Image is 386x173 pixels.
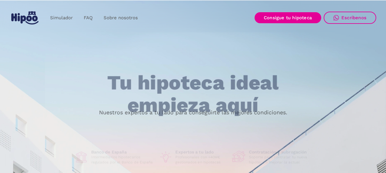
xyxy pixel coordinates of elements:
[249,155,312,165] p: Soporte para contratar tu nueva hipoteca o mejorar la actual
[91,155,154,165] p: Intermediarios hipotecarios regulados por el Banco de España
[341,15,366,20] div: Escríbenos
[45,12,78,24] a: Simulador
[175,149,227,155] h1: Expertos a tu lado
[255,12,321,23] a: Consigue tu hipoteca
[77,72,309,116] h1: Tu hipoteca ideal empieza aquí
[249,149,312,155] h1: Contratación y subrogación
[10,9,40,27] a: home
[98,12,143,24] a: Sobre nosotros
[324,12,376,24] a: Escríbenos
[91,149,154,155] h1: Banco de España
[78,12,98,24] a: FAQ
